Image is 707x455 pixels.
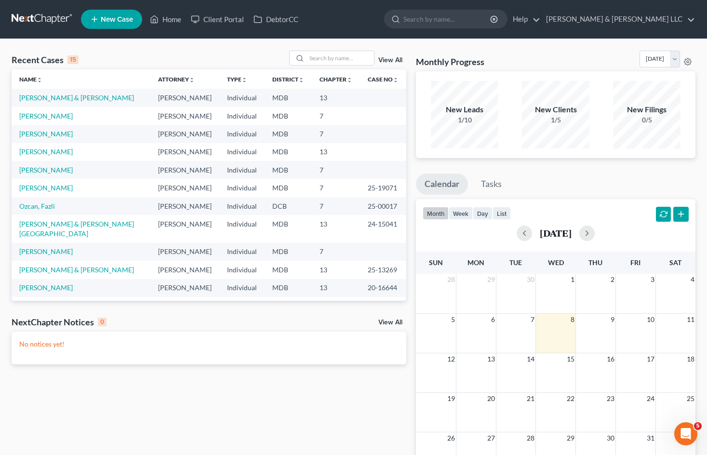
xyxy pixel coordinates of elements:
td: 25-19071 [360,179,406,197]
span: Sun [429,258,443,267]
a: [PERSON_NAME] [19,147,73,156]
i: unfold_more [189,77,195,83]
span: 29 [566,432,575,444]
td: [PERSON_NAME] [150,125,219,143]
a: View All [378,57,402,64]
td: 13 [312,279,360,297]
td: 7 [312,125,360,143]
div: 0/5 [613,115,680,125]
td: Individual [219,179,265,197]
td: 24-15041 [360,215,406,242]
td: 13 [312,261,360,279]
a: Client Portal [186,11,249,28]
span: 30 [606,432,615,444]
a: Typeunfold_more [227,76,247,83]
a: Case Nounfold_more [368,76,399,83]
span: 24 [646,393,655,404]
span: 31 [646,432,655,444]
td: MDB [265,107,312,125]
td: [PERSON_NAME] [150,279,219,297]
td: 13 [312,89,360,107]
a: [PERSON_NAME] [19,247,73,255]
div: New Clients [522,104,589,115]
span: 18 [686,353,695,365]
td: [PERSON_NAME] [150,161,219,179]
div: 0 [98,318,107,326]
span: 5 [694,422,702,430]
a: DebtorCC [249,11,303,28]
span: 16 [606,353,615,365]
span: 1 [570,274,575,285]
button: day [473,207,493,220]
span: 25 [686,393,695,404]
div: 15 [67,55,79,64]
a: Home [145,11,186,28]
td: Individual [219,261,265,279]
div: New Filings [613,104,680,115]
td: [PERSON_NAME] [150,197,219,215]
a: [PERSON_NAME] [19,184,73,192]
span: Wed [548,258,564,267]
span: 19 [446,393,456,404]
span: 30 [526,274,535,285]
button: week [449,207,473,220]
td: MDB [265,125,312,143]
span: 9 [610,314,615,325]
span: Thu [588,258,602,267]
td: 7 [312,161,360,179]
i: unfold_more [347,77,352,83]
i: unfold_more [241,77,247,83]
span: 22 [566,393,575,404]
td: [PERSON_NAME] [150,215,219,242]
td: Individual [219,297,265,315]
span: 5 [450,314,456,325]
iframe: Intercom live chat [674,422,697,445]
a: Nameunfold_more [19,76,42,83]
input: Search by name... [403,10,492,28]
td: [PERSON_NAME] [150,143,219,161]
a: [PERSON_NAME] & [PERSON_NAME] LLC [541,11,695,28]
div: 1/10 [431,115,498,125]
td: Individual [219,215,265,242]
td: 7 [312,107,360,125]
h2: [DATE] [540,228,572,238]
td: [PERSON_NAME] [150,89,219,107]
td: Individual [219,107,265,125]
a: Tasks [472,174,510,195]
td: MDB [265,215,312,242]
td: 13 [312,143,360,161]
td: 7 [312,243,360,261]
span: Tue [509,258,522,267]
span: 23 [606,393,615,404]
i: unfold_more [37,77,42,83]
td: Individual [219,125,265,143]
td: 7 [312,179,360,197]
i: unfold_more [393,77,399,83]
span: 28 [446,274,456,285]
a: [PERSON_NAME] [19,130,73,138]
div: NextChapter Notices [12,316,107,328]
a: [PERSON_NAME] [19,283,73,292]
span: 7 [530,314,535,325]
span: 13 [486,353,496,365]
a: [PERSON_NAME] & [PERSON_NAME] [19,266,134,274]
a: [PERSON_NAME] [19,166,73,174]
td: MDB [265,261,312,279]
td: Individual [219,89,265,107]
span: 15 [566,353,575,365]
span: 17 [646,353,655,365]
span: 4 [690,274,695,285]
span: New Case [101,16,133,23]
a: [PERSON_NAME] [19,112,73,120]
span: 14 [526,353,535,365]
td: Individual [219,197,265,215]
td: [PERSON_NAME] [150,261,219,279]
td: 7 [312,297,360,315]
a: [PERSON_NAME] & [PERSON_NAME] [19,94,134,102]
div: Recent Cases [12,54,79,66]
span: 21 [526,393,535,404]
td: [PERSON_NAME] [150,297,219,315]
span: 3 [650,274,655,285]
td: Individual [219,161,265,179]
span: 2 [610,274,615,285]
